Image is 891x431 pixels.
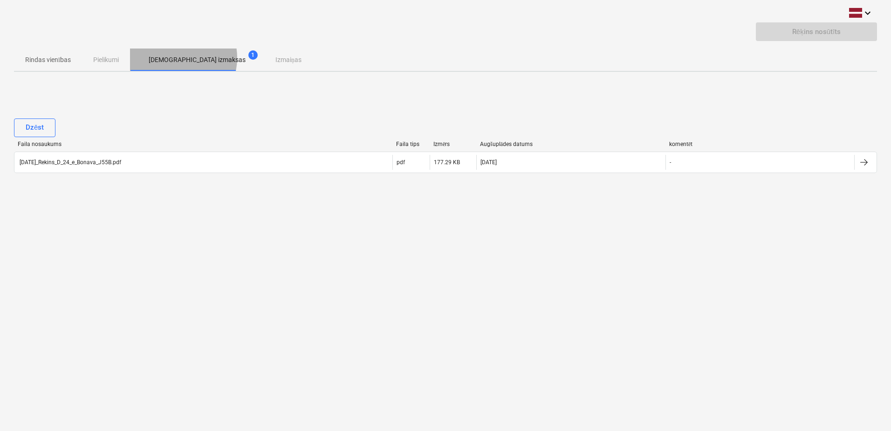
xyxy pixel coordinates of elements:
p: [DEMOGRAPHIC_DATA] izmaksas [149,55,246,65]
button: Dzēst [14,118,55,137]
div: Faila tips [396,141,426,147]
div: Augšuplādes datums [480,141,662,148]
div: - [670,159,671,166]
div: Dzēst [26,121,44,133]
div: 177.29 KB [434,159,460,166]
div: [DATE] [480,159,497,166]
div: Faila nosaukums [18,141,389,147]
p: Rindas vienības [25,55,71,65]
div: pdf [397,159,405,166]
span: 1 [248,50,258,60]
div: komentēt [669,141,851,148]
i: keyboard_arrow_down [862,7,873,19]
div: [DATE]_Rekins_D_24_e_Bonava_J55B.pdf [18,159,121,166]
div: Izmērs [433,141,473,148]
